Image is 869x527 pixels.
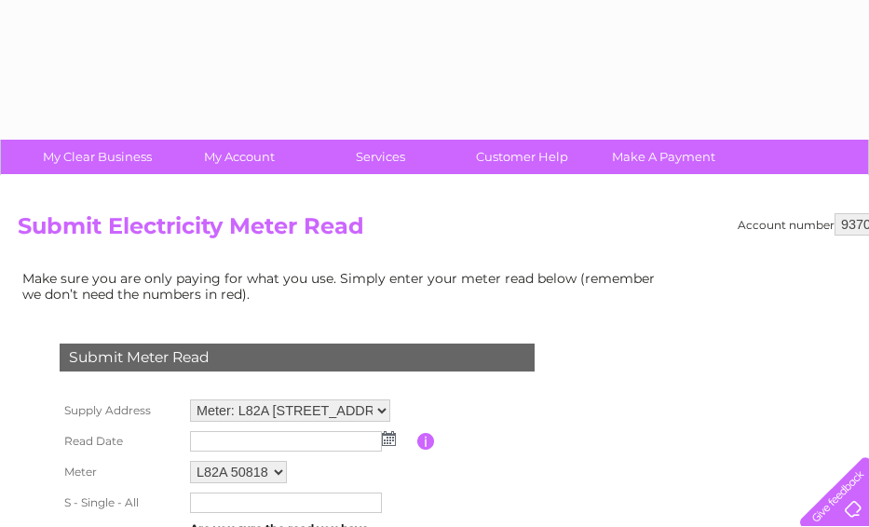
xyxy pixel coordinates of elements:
div: Submit Meter Read [60,344,535,372]
input: Information [417,433,435,450]
th: Supply Address [55,395,185,426]
td: Make sure you are only paying for what you use. Simply enter your meter read below (remember we d... [18,266,670,305]
a: Services [304,140,457,174]
a: My Clear Business [20,140,174,174]
img: ... [382,431,396,446]
a: My Account [162,140,316,174]
a: Customer Help [445,140,599,174]
th: Read Date [55,426,185,456]
th: S - Single - All [55,488,185,518]
a: Make A Payment [587,140,740,174]
th: Meter [55,456,185,488]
